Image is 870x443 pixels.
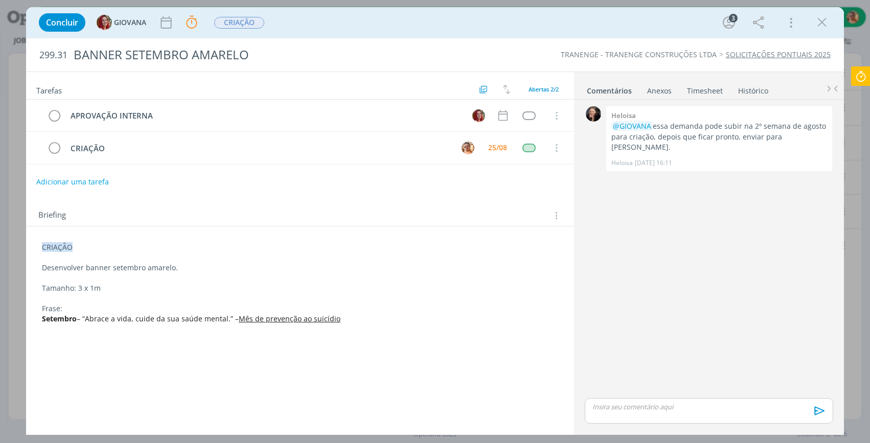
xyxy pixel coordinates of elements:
img: G [97,15,112,30]
img: H [586,106,601,122]
b: Heloisa [611,111,636,120]
p: Frase: [42,304,558,314]
img: arrow-down-up.svg [503,85,510,94]
img: G [472,109,485,122]
div: dialog [26,7,844,435]
img: V [462,142,474,154]
u: Mês de prevenção ao suicídio [239,314,340,323]
p: Tamanho: 3 x 1m [42,283,558,293]
span: GIOVANA [114,19,146,26]
span: @GIOVANA [613,121,651,131]
button: Adicionar uma tarefa [36,173,109,191]
div: 25/08 [488,144,507,151]
p: Desenvolver banner setembro amarelo. [42,263,558,273]
span: Concluir [46,18,78,27]
p: Heloisa [611,158,633,168]
button: V [460,140,475,155]
a: Timesheet [686,81,723,96]
div: 3 [729,14,738,22]
span: [DATE] 16:11 [635,158,672,168]
span: Tarefas [36,83,62,96]
button: CRIAÇÃO [214,16,265,29]
a: Comentários [586,81,632,96]
div: Anexos [647,86,672,96]
span: CRIAÇÃO [42,242,73,252]
div: BANNER SETEMBRO AMARELO [70,42,497,67]
span: CRIAÇÃO [214,17,264,29]
span: Abertas 2/2 [529,85,559,93]
button: Concluir [39,13,85,32]
button: 3 [721,14,737,31]
strong: Setembro [42,314,77,323]
button: G [471,108,486,123]
div: CRIAÇÃO [66,142,452,155]
a: SOLICITAÇÕES PONTUAIS 2025 [726,50,831,59]
button: GGIOVANA [97,15,146,30]
div: APROVAÇÃO INTERNA [66,109,463,122]
a: TRANENGE - TRANENGE CONSTRUÇÕES LTDA [561,50,717,59]
span: Briefing [38,209,66,222]
span: 299.31 [39,50,67,61]
p: essa demanda pode subir na 2º semana de agosto para criação, depois que ficar pronto, enviar para... [611,121,827,152]
a: Histórico [738,81,769,96]
span: – “Abrace a vida, cuide da sua saúde mental.” – [77,314,239,323]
